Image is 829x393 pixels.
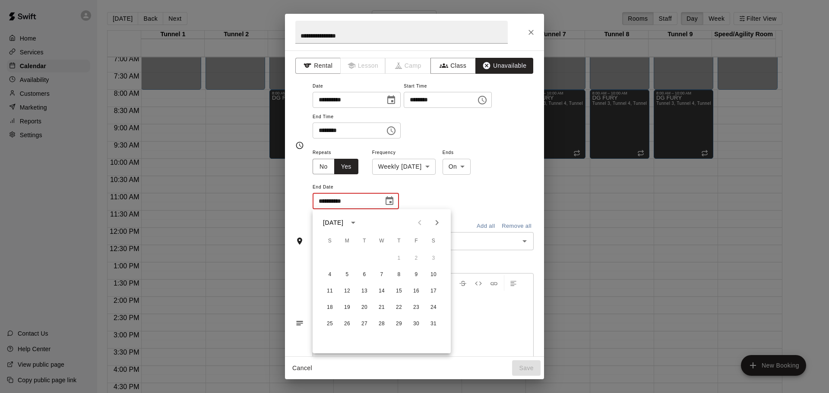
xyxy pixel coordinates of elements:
[391,316,407,332] button: 29
[339,267,355,283] button: 5
[374,300,389,315] button: 21
[334,159,358,175] button: Yes
[404,81,492,92] span: Start Time
[472,220,500,233] button: Add all
[408,283,424,299] button: 16
[386,58,431,74] span: Camps can only be created in the Services page
[322,300,338,315] button: 18
[408,316,424,332] button: 30
[391,267,407,283] button: 8
[295,237,304,245] svg: Rooms
[428,214,446,231] button: Next month
[426,300,441,315] button: 24
[322,316,338,332] button: 25
[339,283,355,299] button: 12
[408,233,424,250] span: Friday
[500,220,534,233] button: Remove all
[487,275,501,291] button: Insert Link
[322,233,338,250] span: Sunday
[313,111,401,123] span: End Time
[357,283,372,299] button: 13
[471,275,486,291] button: Insert Code
[339,300,355,315] button: 19
[506,275,521,291] button: Left Align
[391,233,407,250] span: Thursday
[357,233,372,250] span: Tuesday
[430,58,476,74] button: Class
[372,159,436,175] div: Weekly [DATE]
[339,233,355,250] span: Monday
[383,91,400,109] button: Choose date, selected date is Jan 4, 2026
[313,147,365,159] span: Repeats
[295,141,304,150] svg: Timing
[383,122,400,139] button: Choose time, selected time is 8:00 PM
[391,300,407,315] button: 22
[426,283,441,299] button: 17
[372,147,436,159] span: Frequency
[519,235,531,247] button: Open
[374,316,389,332] button: 28
[313,159,335,175] button: No
[474,91,491,109] button: Choose time, selected time is 3:00 PM
[426,233,441,250] span: Saturday
[443,159,471,175] div: On
[323,218,343,227] div: [DATE]
[408,300,424,315] button: 23
[456,275,470,291] button: Format Strikethrough
[313,182,399,193] span: End Date
[288,360,316,376] button: Cancel
[313,159,358,175] div: outlined button group
[475,58,533,74] button: Unavailable
[341,58,386,74] span: Lessons must be created in the Services page first
[357,300,372,315] button: 20
[295,58,341,74] button: Rental
[391,283,407,299] button: 15
[523,25,539,40] button: Close
[408,267,424,283] button: 9
[357,316,372,332] button: 27
[426,316,441,332] button: 31
[357,267,372,283] button: 6
[374,267,389,283] button: 7
[313,81,401,92] span: Date
[374,233,389,250] span: Wednesday
[295,319,304,327] svg: Notes
[322,283,338,299] button: 11
[443,147,471,159] span: Ends
[346,215,361,230] button: calendar view is open, switch to year view
[339,316,355,332] button: 26
[374,283,389,299] button: 14
[322,267,338,283] button: 4
[381,192,398,210] button: Choose date
[426,267,441,283] button: 10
